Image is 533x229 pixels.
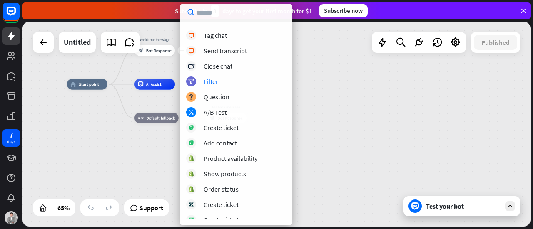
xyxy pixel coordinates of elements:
[204,123,239,132] div: Create ticket
[204,170,246,178] div: Show products
[2,129,20,147] a: 7 days
[204,154,257,163] div: Product availability
[188,48,194,54] i: block_livechat
[204,47,247,55] div: Send transcript
[146,81,162,87] span: AI Assist
[204,185,239,193] div: Order status
[139,201,163,214] span: Support
[189,94,194,100] i: block_question
[79,81,99,87] span: Start point
[204,200,239,209] div: Create ticket
[204,62,232,70] div: Close chat
[204,139,237,147] div: Add contact
[204,31,227,39] div: Tag chat
[204,108,227,116] div: A/B Test
[146,48,172,53] span: Bot Response
[130,37,179,42] div: Welcome message
[138,48,143,53] i: block_bot_response
[146,115,175,121] span: Default fallback
[188,64,194,69] i: block_close_chat
[204,216,239,224] div: Create ticket
[55,201,72,214] div: 65%
[319,4,368,17] div: Subscribe now
[204,77,218,86] div: Filter
[474,35,517,50] button: Published
[64,32,91,53] div: Untitled
[188,33,194,38] i: block_livechat
[138,115,144,121] i: block_fallback
[188,79,194,84] i: filter
[7,139,15,145] div: days
[70,81,76,87] i: home_2
[175,5,312,17] div: Subscribe in days to get your first month for $1
[189,110,194,115] i: block_ab_testing
[204,93,229,101] div: Question
[426,202,501,210] div: Test your bot
[7,3,32,28] button: Open LiveChat chat widget
[9,131,13,139] div: 7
